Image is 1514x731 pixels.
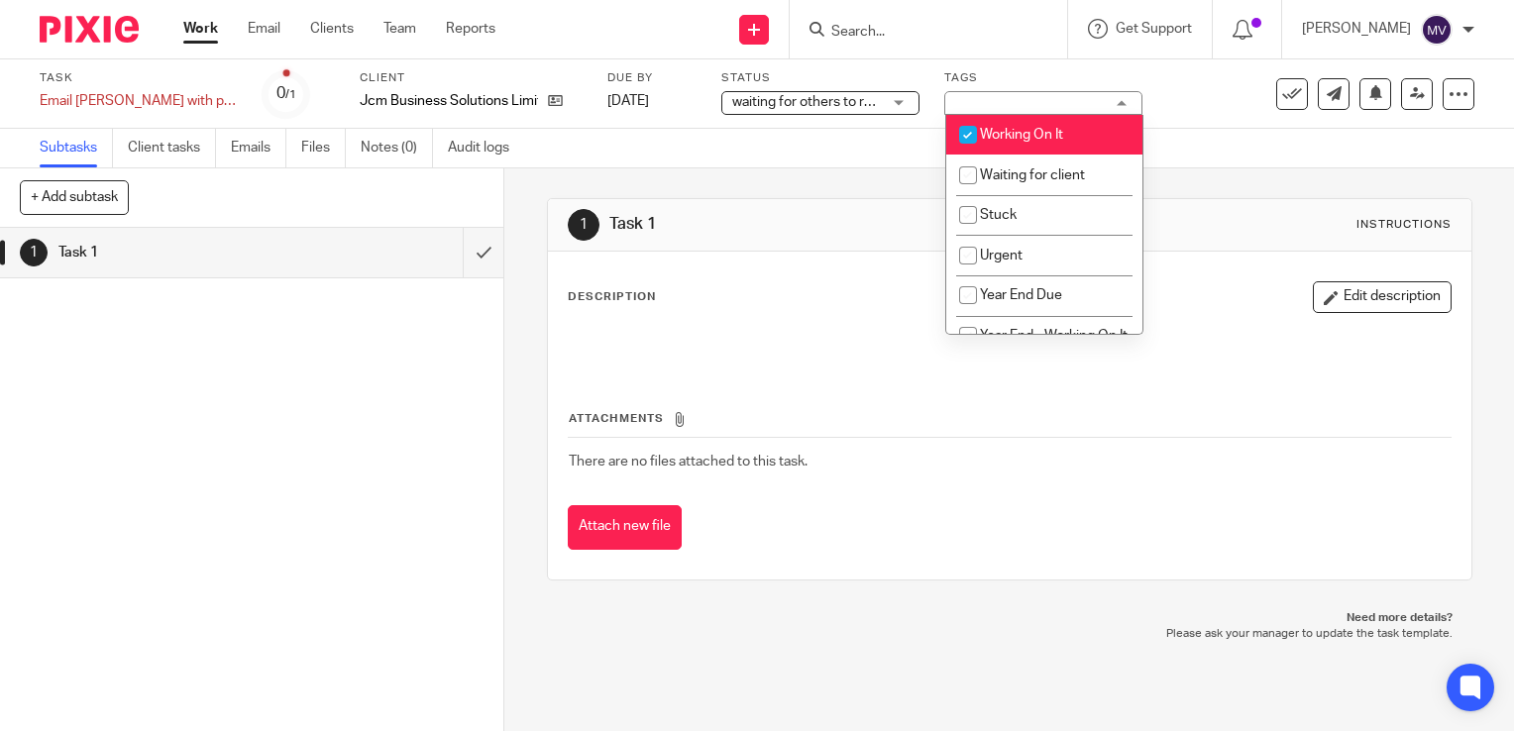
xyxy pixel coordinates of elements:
img: Pixie [40,16,139,43]
img: svg%3E [1421,14,1453,46]
a: Email [248,19,280,39]
a: Files [301,129,346,167]
button: Attach new file [568,505,682,550]
a: Work [183,19,218,39]
span: Waiting for client [980,168,1085,182]
a: Subtasks [40,129,113,167]
p: Description [568,289,656,305]
span: Year End Due [980,288,1062,302]
span: [DATE] [607,94,649,108]
span: waiting for others to reply [732,95,890,109]
a: Audit logs [448,129,524,167]
p: Need more details? [567,610,1453,626]
div: Instructions [1356,217,1452,233]
span: Attachments [569,413,664,424]
div: Email [PERSON_NAME] with payroll report to authorise salary payments [40,91,238,111]
a: Reports [446,19,495,39]
a: Team [383,19,416,39]
label: Status [721,70,919,86]
span: There are no files attached to this task. [569,455,808,469]
div: 1 [568,209,599,241]
input: Search [829,24,1008,42]
h1: Task 1 [609,214,1051,235]
div: 1 [20,239,48,266]
h1: Task 1 [58,238,315,267]
span: Working On It [980,128,1063,142]
span: Urgent [980,249,1023,262]
span: Stuck [980,208,1017,222]
button: + Add subtask [20,180,129,214]
label: Task [40,70,238,86]
a: Emails [231,129,286,167]
span: Year End - Working On It [980,329,1128,343]
div: Email Sara with payroll report to authorise salary payments [40,91,238,111]
p: [PERSON_NAME] [1302,19,1411,39]
p: Jcm Business Solutions Limited [360,91,538,111]
p: Please ask your manager to update the task template. [567,626,1453,642]
label: Tags [944,70,1142,86]
a: Clients [310,19,354,39]
label: Client [360,70,583,86]
span: Get Support [1116,22,1192,36]
div: 0 [276,82,296,105]
small: /1 [285,89,296,100]
a: Notes (0) [361,129,433,167]
button: Edit description [1313,281,1452,313]
label: Due by [607,70,697,86]
a: Client tasks [128,129,216,167]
